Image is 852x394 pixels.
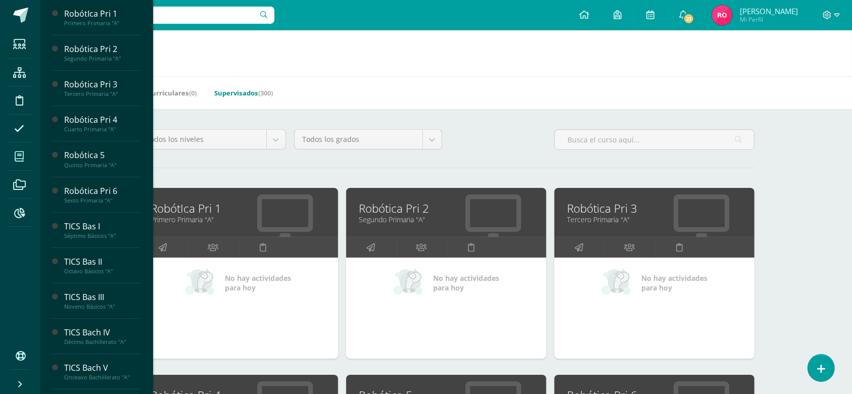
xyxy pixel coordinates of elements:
div: Séptimo Básicos "A" [64,232,141,239]
div: Primero Primaria "A" [64,20,141,27]
a: Mis Extracurriculares(0) [117,85,197,101]
div: Robótica Pri 6 [64,185,141,197]
a: RobótIca Pri 1Primero Primaria "A" [64,8,141,27]
a: TICS Bach VOnceavo Bachillerato "A" [64,362,141,381]
div: Robótica Pri 2 [64,43,141,55]
div: Tercero Primaria "A" [64,90,141,97]
a: TICS Bas IIOctavo Básicos "A" [64,256,141,275]
a: Tercero Primaria "A" [567,215,742,224]
div: TICS Bach IV [64,327,141,338]
div: Décimo Bachillerato "A" [64,338,141,346]
span: Todos los grados [302,130,415,149]
div: Onceavo Bachillerato "A" [64,374,141,381]
img: 9ed3ab4ddce8f95826e4430dc4482ce6.png [712,5,732,25]
div: Cuarto Primaria "A" [64,126,141,133]
div: TICS Bas III [64,291,141,303]
span: No hay actividades para hoy [225,273,292,292]
span: (300) [258,88,273,97]
img: no_activities_small.png [185,268,218,298]
a: Robótica Pri 4Cuarto Primaria "A" [64,114,141,133]
a: Segundo Primaria "A" [359,215,534,224]
div: Noveno Básicos "A" [64,303,141,310]
span: Mi Perfil [740,15,798,24]
div: Robótica 5 [64,150,141,161]
a: Primero Primaria "A" [151,215,325,224]
div: Octavo Básicos "A" [64,268,141,275]
a: Todos los niveles [138,130,286,149]
div: Sexto Primaria "A" [64,197,141,204]
span: Todos los niveles [146,130,259,149]
a: TICS Bas IIINoveno Básicos "A" [64,291,141,310]
span: (0) [189,88,197,97]
a: Robótica Pri 6Sexto Primaria "A" [64,185,141,204]
span: [PERSON_NAME] [740,6,798,16]
div: Robótica Pri 3 [64,79,141,90]
div: Robótica Pri 4 [64,114,141,126]
div: Quinto Primaria "A" [64,162,141,169]
span: No hay actividades para hoy [434,273,500,292]
a: Supervisados(300) [214,85,273,101]
div: TICS Bas II [64,256,141,268]
div: TICS Bach V [64,362,141,374]
a: Robótica Pri 3 [567,201,742,216]
img: no_activities_small.png [393,268,427,298]
input: Busca un usuario... [47,7,274,24]
div: RobótIca Pri 1 [64,8,141,20]
a: Robótica Pri 2 [359,201,534,216]
div: TICS Bas I [64,221,141,232]
a: TICS Bach IVDécimo Bachillerato "A" [64,327,141,346]
a: Robótica 5Quinto Primaria "A" [64,150,141,168]
a: Robótica Pri 3Tercero Primaria "A" [64,79,141,97]
img: no_activities_small.png [601,268,635,298]
input: Busca el curso aquí... [555,130,754,150]
a: Robótica Pri 2Segundo Primaria "A" [64,43,141,62]
a: Todos los grados [295,130,442,149]
span: No hay actividades para hoy [642,273,708,292]
span: 21 [683,13,694,24]
a: TICS Bas ISéptimo Básicos "A" [64,221,141,239]
div: Segundo Primaria "A" [64,55,141,62]
a: RobótIca Pri 1 [151,201,325,216]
